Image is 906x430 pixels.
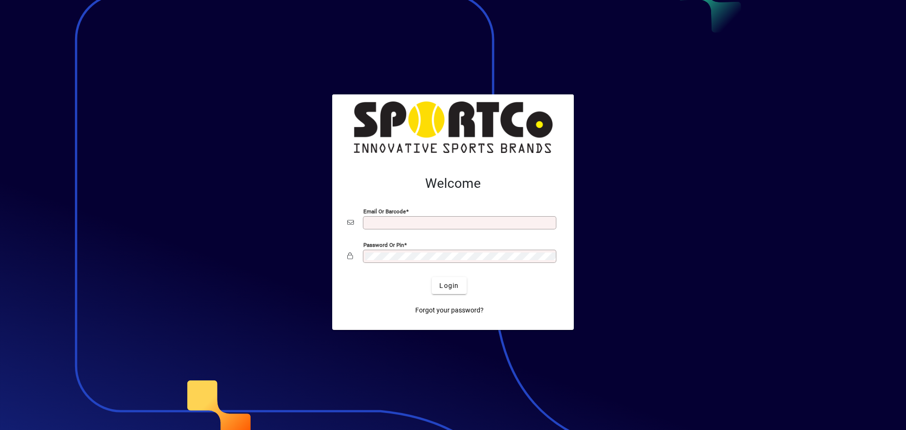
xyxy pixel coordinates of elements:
[439,281,459,291] span: Login
[363,208,406,215] mat-label: Email or Barcode
[411,302,487,319] a: Forgot your password?
[432,277,466,294] button: Login
[415,305,484,315] span: Forgot your password?
[363,242,404,248] mat-label: Password or Pin
[347,176,559,192] h2: Welcome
